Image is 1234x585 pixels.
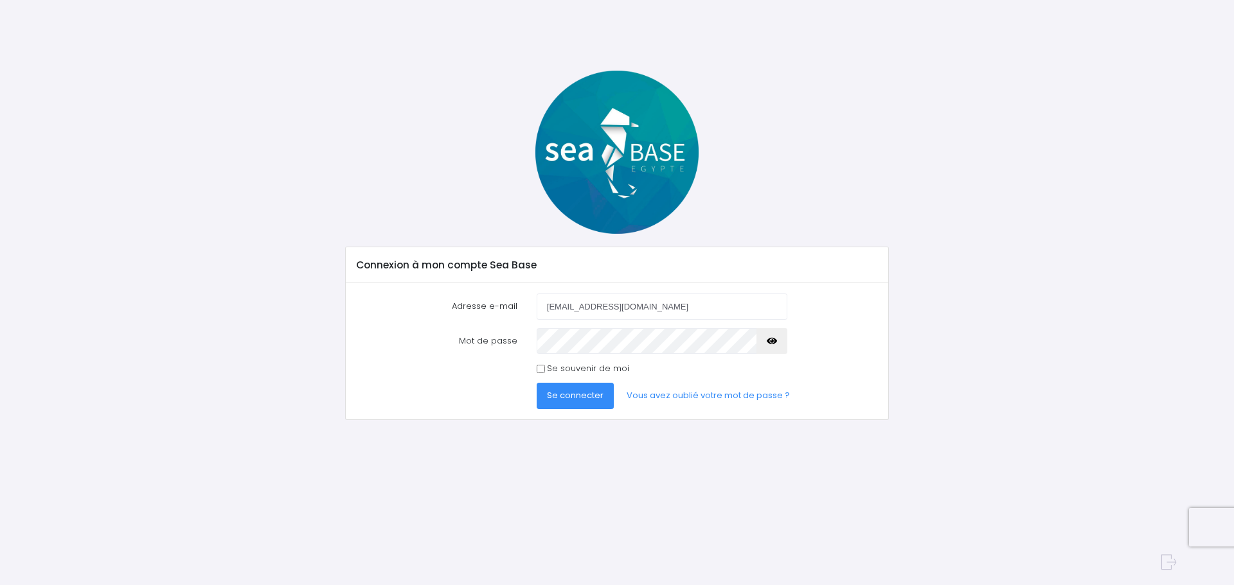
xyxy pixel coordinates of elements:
[347,328,527,354] label: Mot de passe
[347,293,527,319] label: Adresse e-mail
[537,383,614,408] button: Se connecter
[346,247,888,283] div: Connexion à mon compte Sea Base
[547,389,604,401] span: Se connecter
[547,362,629,375] label: Se souvenir de moi
[616,383,800,408] a: Vous avez oublié votre mot de passe ?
